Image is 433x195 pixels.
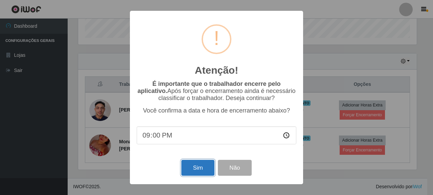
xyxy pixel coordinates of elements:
[137,80,296,102] p: Após forçar o encerramento ainda é necessário classificar o trabalhador. Deseja continuar?
[218,160,251,176] button: Não
[137,107,296,114] p: Você confirma a data e hora de encerramento abaixo?
[195,64,238,76] h2: Atenção!
[137,80,280,94] b: É importante que o trabalhador encerre pelo aplicativo.
[181,160,214,176] button: Sim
